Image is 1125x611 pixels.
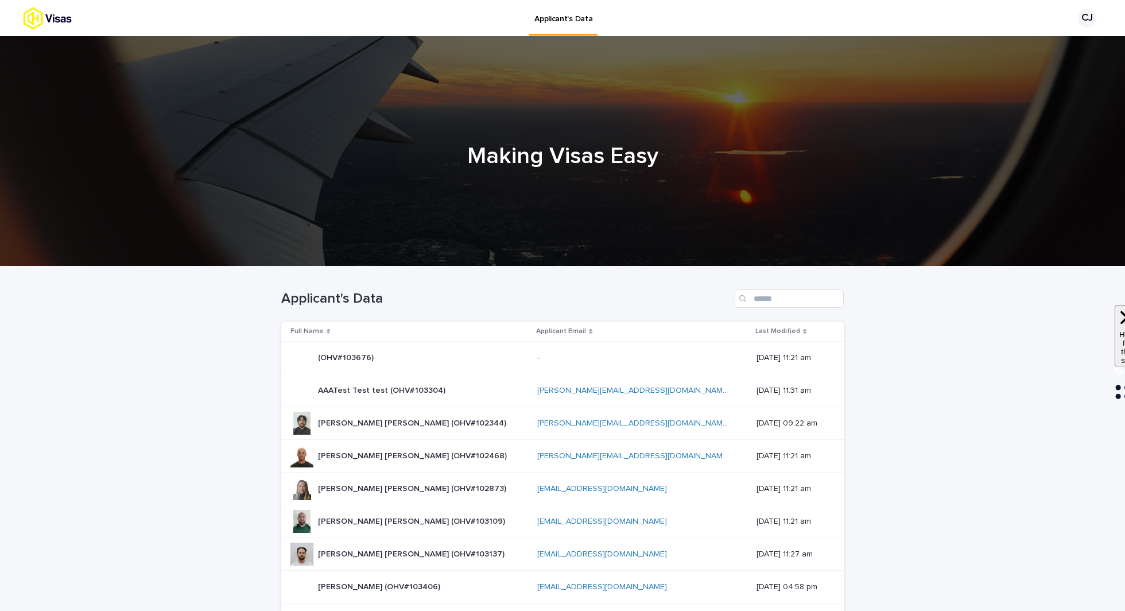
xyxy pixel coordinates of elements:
tr: (OHV#103676)(OHV#103676) -- [DATE] 11:21 am [281,342,844,374]
p: [DATE] 11:21 am [757,451,825,461]
p: [PERSON_NAME] [PERSON_NAME] (OHV#102344) [318,416,509,428]
p: [DATE] 11:21 am [757,484,825,494]
a: [EMAIL_ADDRESS][DOMAIN_NAME] [537,583,667,591]
p: - [537,351,542,363]
p: (OHV#103676) [318,351,376,363]
tr: [PERSON_NAME] [PERSON_NAME] (OHV#103109)[PERSON_NAME] [PERSON_NAME] (OHV#103109) [EMAIL_ADDRESS][... [281,505,844,538]
a: [EMAIL_ADDRESS][DOMAIN_NAME] [537,485,667,493]
div: CJ [1078,9,1096,28]
p: [DATE] 04:58 pm [757,582,825,592]
p: [PERSON_NAME] [PERSON_NAME] (OHV#102873) [318,482,509,494]
h1: Making Visas Easy [281,142,844,170]
p: Last Modified [755,325,800,338]
a: [PERSON_NAME][EMAIL_ADDRESS][DOMAIN_NAME] [537,419,730,427]
p: AAATest Test test (OHV#103304) [318,384,448,396]
p: [PERSON_NAME] [PERSON_NAME] (OHV#103109) [318,515,507,527]
p: [PERSON_NAME] [PERSON_NAME] (OHV#103137) [318,547,507,559]
p: [DATE] 09:22 am [757,419,825,428]
h1: Applicant's Data [281,291,730,307]
a: [PERSON_NAME][EMAIL_ADDRESS][DOMAIN_NAME] [537,386,730,395]
img: tx8HrbJQv2PFQx4TXEq5 [23,7,113,30]
tr: AAATest Test test (OHV#103304)AAATest Test test (OHV#103304) [PERSON_NAME][EMAIL_ADDRESS][DOMAIN_... [281,374,844,407]
p: Applicant Email [536,325,586,338]
tr: [PERSON_NAME] [PERSON_NAME] (OHV#102873)[PERSON_NAME] [PERSON_NAME] (OHV#102873) [EMAIL_ADDRESS][... [281,473,844,505]
tr: [PERSON_NAME] (OHV#103406)[PERSON_NAME] (OHV#103406) [EMAIL_ADDRESS][DOMAIN_NAME] [DATE] 04:58 pm [281,571,844,604]
p: Full Name [290,325,324,338]
tr: [PERSON_NAME] [PERSON_NAME] (OHV#102468)[PERSON_NAME] [PERSON_NAME] (OHV#102468) [PERSON_NAME][EM... [281,440,844,473]
tr: [PERSON_NAME] [PERSON_NAME] (OHV#102344)[PERSON_NAME] [PERSON_NAME] (OHV#102344) [PERSON_NAME][EM... [281,407,844,440]
a: [EMAIL_ADDRESS][DOMAIN_NAME] [537,550,667,558]
p: [DATE] 11:21 am [757,517,825,527]
p: [DATE] 11:31 am [757,386,825,396]
a: [PERSON_NAME][EMAIL_ADDRESS][DOMAIN_NAME] [537,452,730,460]
p: [DATE] 11:27 am [757,550,825,559]
p: [PERSON_NAME] (OHV#103406) [318,580,443,592]
p: [DATE] 11:21 am [757,353,825,363]
tr: [PERSON_NAME] [PERSON_NAME] (OHV#103137)[PERSON_NAME] [PERSON_NAME] (OHV#103137) [EMAIL_ADDRESS][... [281,538,844,571]
a: [EMAIL_ADDRESS][DOMAIN_NAME] [537,517,667,525]
input: Search [735,289,844,308]
p: Aaron Nyameke Leroy Alexander Edwards-Mavinga (OHV#102468) [318,449,509,461]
